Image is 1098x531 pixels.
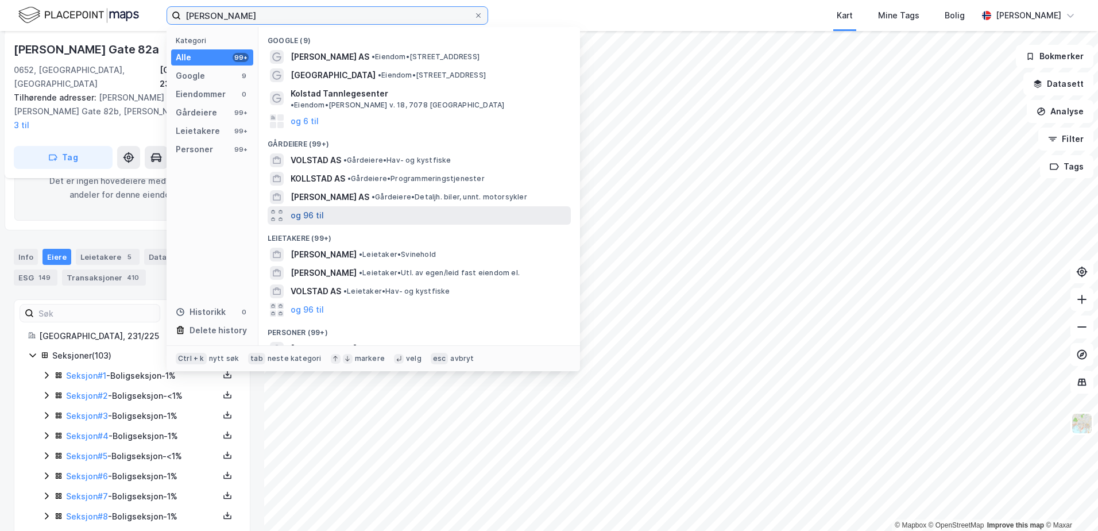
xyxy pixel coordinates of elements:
div: Google (9) [258,27,580,48]
div: tab [248,353,265,364]
div: Info [14,249,38,265]
a: Seksjon#4 [66,431,109,441]
a: Seksjon#8 [66,511,108,521]
div: - Boligseksjon - <1% [66,449,219,463]
a: Seksjon#3 [66,411,108,421]
span: [GEOGRAPHIC_DATA] [291,68,376,82]
span: [PERSON_NAME] AS [291,190,369,204]
span: Gårdeiere • Detaljh. biler, unnt. motorsykler [372,193,527,202]
input: Søk [34,305,160,322]
div: [GEOGRAPHIC_DATA], 231/225 [160,63,250,91]
div: Kart [837,9,853,22]
div: Google [176,69,205,83]
div: - Boligseksjon - 1% [66,470,219,483]
div: Historikk [176,305,226,319]
div: Leietakere [76,249,140,265]
span: [PERSON_NAME] [291,342,357,356]
div: avbryt [450,354,474,363]
div: Alle [176,51,191,64]
div: 99+ [233,145,249,154]
a: Seksjon#2 [66,391,108,401]
span: VOLSTAD AS [291,284,341,298]
span: • [343,287,347,295]
a: Mapbox [895,521,926,529]
div: Ctrl + k [176,353,207,364]
span: • [359,250,362,259]
div: - Boligseksjon - 1% [66,510,219,524]
span: • [378,71,381,79]
div: nytt søk [209,354,239,363]
div: Datasett [144,249,187,265]
div: velg [406,354,422,363]
div: Bolig [945,9,965,22]
div: Delete history [190,324,247,337]
span: Person • [DATE] [359,344,416,353]
span: Leietaker • Svinehold [359,250,436,259]
div: Kategori [176,36,253,45]
a: Seksjon#1 [66,371,106,380]
span: VOLSTAD AS [291,153,341,167]
div: 0652, [GEOGRAPHIC_DATA], [GEOGRAPHIC_DATA] [14,63,160,91]
div: - Boligseksjon - 1% [66,429,219,443]
div: 99+ [233,108,249,117]
div: - Boligseksjon - 1% [66,369,219,383]
div: Seksjoner ( 103 ) [52,349,236,363]
div: esc [431,353,449,364]
a: Seksjon#6 [66,471,108,481]
div: 410 [125,272,141,283]
span: • [347,174,351,183]
span: [PERSON_NAME] AS [291,50,369,64]
button: Analyse [1027,100,1093,123]
div: Eiere [42,249,71,265]
span: • [343,156,347,164]
span: • [359,344,362,353]
span: Eiendom • [PERSON_NAME] v. 18, 7078 [GEOGRAPHIC_DATA] [291,101,504,110]
div: 9 [239,71,249,80]
span: • [291,101,294,109]
div: Transaksjoner [62,270,146,286]
div: - Boligseksjon - <1% [66,389,219,403]
a: Improve this map [987,521,1044,529]
button: Bokmerker [1016,45,1093,68]
img: logo.f888ab2527a4732fd821a326f86c7f29.svg [18,5,139,25]
div: ESG [14,270,57,286]
div: neste kategori [268,354,322,363]
button: og 6 til [291,114,319,128]
span: Gårdeiere • Hav- og kystfiske [343,156,451,165]
button: Tags [1040,155,1093,178]
div: Leietakere [176,124,220,138]
span: Eiendom • [STREET_ADDRESS] [378,71,486,80]
div: [PERSON_NAME] [996,9,1061,22]
input: Søk på adresse, matrikkel, gårdeiere, leietakere eller personer [181,7,474,24]
span: Leietaker • Hav- og kystfiske [343,287,450,296]
span: Gårdeiere • Programmeringstjenester [347,174,485,183]
span: [PERSON_NAME] [291,248,357,261]
div: Gårdeiere [176,106,217,120]
span: Leietaker • Utl. av egen/leid fast eiendom el. [359,268,520,278]
div: 0 [239,307,249,317]
div: - Boligseksjon - 1% [66,490,219,503]
div: Kontrollprogram for chat [1041,476,1098,531]
div: 5 [123,251,135,263]
span: Kolstad Tannlegesenter [291,87,388,101]
div: 99+ [233,53,249,62]
span: • [359,268,362,277]
button: og 96 til [291,209,324,222]
div: [PERSON_NAME] Gate 82a [14,40,161,59]
a: OpenStreetMap [929,521,984,529]
button: Tag [14,146,113,169]
span: [PERSON_NAME] [291,266,357,280]
span: Eiendom • [STREET_ADDRESS] [372,52,480,61]
button: Datasett [1023,72,1093,95]
div: Leietakere (99+) [258,225,580,245]
div: markere [355,354,385,363]
button: Filter [1038,128,1093,151]
div: 0 [239,90,249,99]
div: - Boligseksjon - 1% [66,409,219,423]
iframe: Chat Widget [1041,476,1098,531]
a: Seksjon#5 [66,451,107,461]
div: [GEOGRAPHIC_DATA], 231/225 [39,329,236,343]
img: Z [1071,413,1093,434]
div: Personer [176,143,213,156]
div: Mine Tags [878,9,919,22]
